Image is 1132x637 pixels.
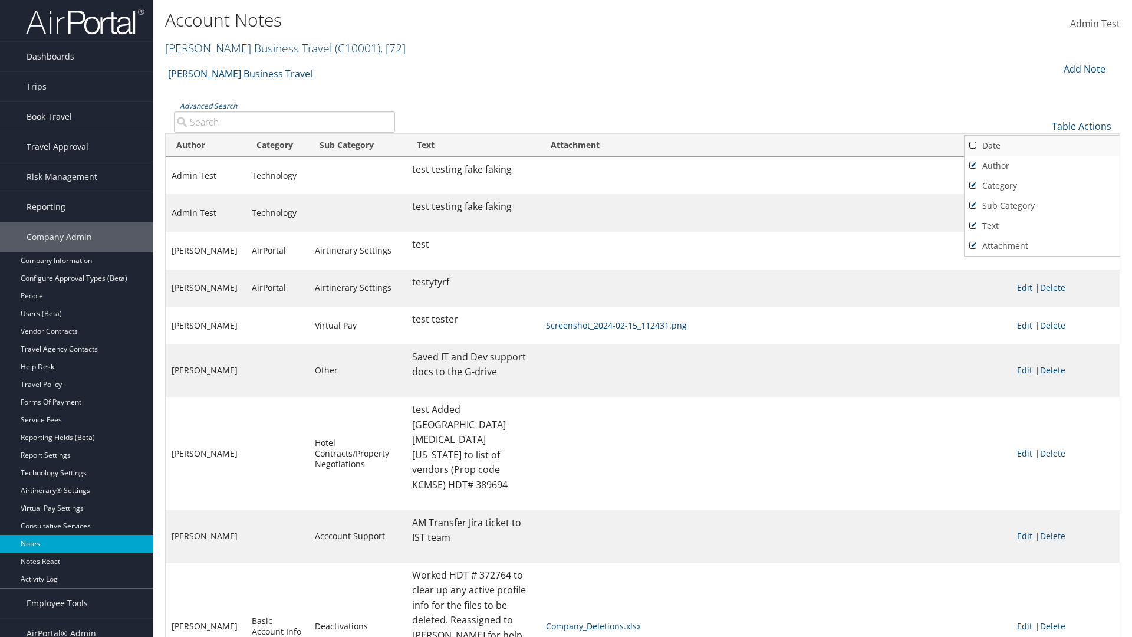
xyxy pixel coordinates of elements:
a: Sub Category [965,196,1120,216]
span: Reporting [27,192,65,222]
span: Book Travel [27,102,72,132]
span: Employee Tools [27,589,88,618]
a: Date [965,136,1120,156]
span: Dashboards [27,42,74,71]
a: Author [965,156,1120,176]
span: Trips [27,72,47,101]
span: Risk Management [27,162,97,192]
a: Attachment [965,236,1120,256]
span: Company Admin [27,222,92,252]
a: Text [965,216,1120,236]
span: Travel Approval [27,132,88,162]
a: Category [965,176,1120,196]
img: airportal-logo.png [26,8,144,35]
